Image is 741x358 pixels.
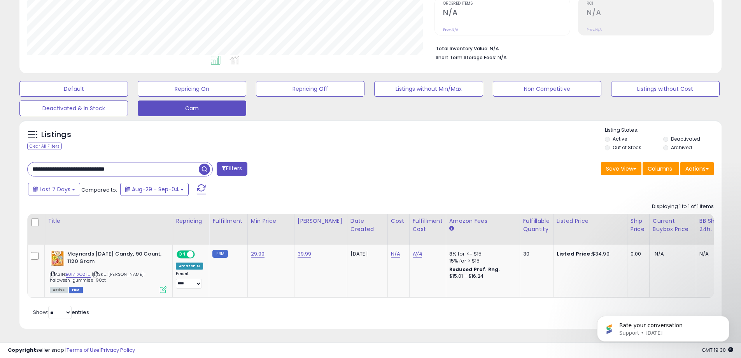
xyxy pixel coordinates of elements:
[176,271,203,289] div: Preset:
[194,251,206,258] span: OFF
[251,250,265,258] a: 29.99
[587,27,602,32] small: Prev: N/A
[176,263,203,270] div: Amazon AI
[648,165,672,173] span: Columns
[680,162,714,175] button: Actions
[613,136,627,142] label: Active
[699,217,728,233] div: BB Share 24h.
[66,271,91,278] a: B017TXO2TU
[587,2,713,6] span: ROI
[671,136,700,142] label: Deactivated
[449,217,517,225] div: Amazon Fees
[601,162,641,175] button: Save View
[67,250,162,267] b: Maynards [DATE] Candy, 90 Count, 1120 Gram
[498,54,507,61] span: N/A
[449,257,514,265] div: 15% for > $15
[671,144,692,151] label: Archived
[449,225,454,232] small: Amazon Fees.
[19,101,128,116] button: Deactivated & In Stock
[350,250,382,257] div: [DATE]
[256,81,364,97] button: Repricing Off
[699,250,725,257] div: N/A
[50,287,68,293] span: All listings currently available for purchase on Amazon
[523,217,550,233] div: Fulfillable Quantity
[33,309,89,316] span: Show: entries
[443,8,570,19] h2: N/A
[449,273,514,280] div: $15.01 - $16.24
[413,217,443,233] div: Fulfillment Cost
[41,129,71,140] h5: Listings
[212,250,228,258] small: FBM
[493,81,601,97] button: Non Competitive
[643,162,679,175] button: Columns
[120,183,189,196] button: Aug-29 - Sep-04
[587,8,713,19] h2: N/A
[413,250,422,258] a: N/A
[298,217,344,225] div: [PERSON_NAME]
[48,217,169,225] div: Title
[557,250,592,257] b: Listed Price:
[251,217,291,225] div: Min Price
[138,81,246,97] button: Repricing On
[40,185,70,193] span: Last 7 Days
[436,43,708,53] li: N/A
[217,162,247,176] button: Filters
[443,2,570,6] span: Ordered Items
[436,54,496,61] b: Short Term Storage Fees:
[557,217,624,225] div: Listed Price
[350,217,384,233] div: Date Created
[523,250,547,257] div: 30
[28,183,80,196] button: Last 7 Days
[81,186,117,194] span: Compared to:
[557,250,621,257] div: $34.99
[50,250,166,292] div: ASIN:
[652,203,714,210] div: Displaying 1 to 1 of 1 items
[449,266,500,273] b: Reduced Prof. Rng.
[605,127,722,134] p: Listing States:
[67,346,100,354] a: Terms of Use
[653,217,693,233] div: Current Buybox Price
[101,346,135,354] a: Privacy Policy
[50,271,146,283] span: | SKU: [PERSON_NAME]-haloween-gummies-90ct
[8,346,36,354] strong: Copyright
[449,250,514,257] div: 8% for <= $15
[585,300,741,354] iframe: Intercom notifications message
[138,101,246,116] button: Cam
[613,144,641,151] label: Out of Stock
[391,250,400,258] a: N/A
[212,217,244,225] div: Fulfillment
[27,143,62,150] div: Clear All Filters
[19,81,128,97] button: Default
[177,251,187,258] span: ON
[50,250,65,266] img: 51HY5eL9S0L._SL40_.jpg
[132,185,179,193] span: Aug-29 - Sep-04
[8,347,135,354] div: seller snap | |
[631,217,646,233] div: Ship Price
[631,250,643,257] div: 0.00
[69,287,83,293] span: FBM
[298,250,312,258] a: 39.99
[436,45,489,52] b: Total Inventory Value:
[391,217,406,225] div: Cost
[374,81,483,97] button: Listings without Min/Max
[443,27,458,32] small: Prev: N/A
[655,250,664,257] span: N/A
[176,217,206,225] div: Repricing
[611,81,720,97] button: Listings without Cost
